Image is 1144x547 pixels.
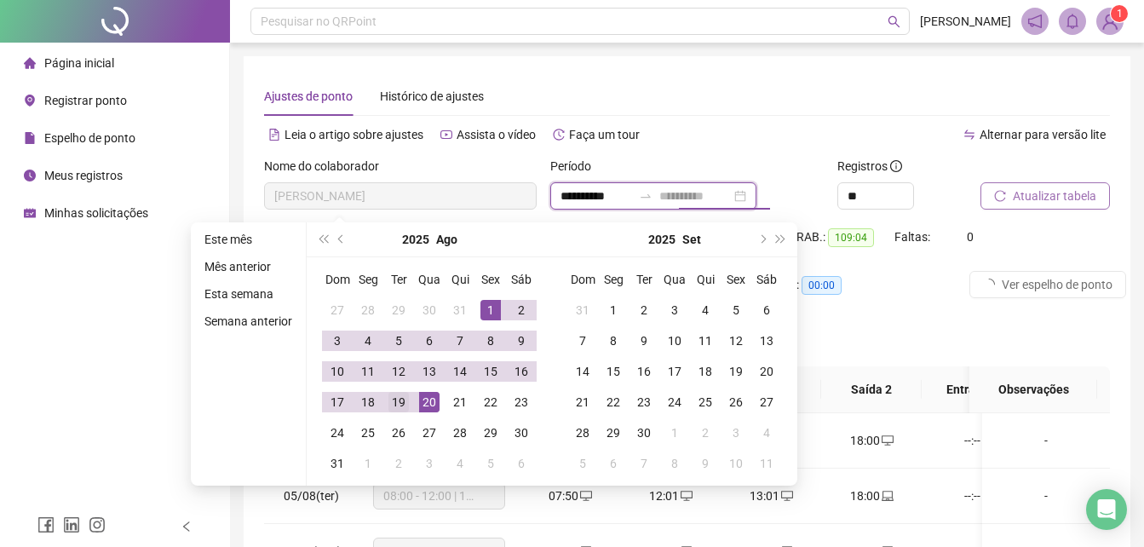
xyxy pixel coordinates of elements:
td: 2025-09-11 [690,325,721,356]
td: 2025-10-10 [721,448,751,479]
td: 2025-08-31 [322,448,353,479]
div: 8 [603,331,624,351]
div: 6 [756,300,777,320]
span: desktop [578,490,592,502]
th: Qua [659,264,690,295]
td: 2025-08-29 [475,417,506,448]
span: clock-circle [24,170,36,181]
span: Faça um tour [569,128,640,141]
td: 2025-08-05 [383,325,414,356]
div: 18:00 [835,487,908,505]
div: 9 [511,331,532,351]
span: Leia o artigo sobre ajustes [285,128,423,141]
td: 2025-08-19 [383,387,414,417]
span: 0 [967,230,974,244]
div: 17 [664,361,685,382]
th: Ter [629,264,659,295]
div: 07:50 [533,487,606,505]
div: 31 [572,300,593,320]
th: Dom [567,264,598,295]
span: 00:00 [802,276,842,295]
div: 13 [419,361,440,382]
td: 2025-09-05 [475,448,506,479]
td: 2025-10-06 [598,448,629,479]
div: 18:00 [835,431,908,450]
td: 2025-10-07 [629,448,659,479]
div: 24 [664,392,685,412]
td: 2025-08-14 [445,356,475,387]
div: 28 [572,423,593,443]
button: month panel [682,222,701,256]
td: 2025-08-07 [445,325,475,356]
div: 10 [327,361,348,382]
td: 2025-09-17 [659,356,690,387]
td: 2025-09-01 [598,295,629,325]
div: 29 [603,423,624,443]
td: 2025-08-23 [506,387,537,417]
span: file [24,132,36,144]
span: bell [1065,14,1080,29]
div: 5 [388,331,409,351]
div: 14 [572,361,593,382]
span: notification [1027,14,1043,29]
td: 2025-10-01 [659,417,690,448]
td: 2025-09-16 [629,356,659,387]
img: 93987 [1097,9,1123,34]
div: 8 [664,453,685,474]
div: 3 [327,331,348,351]
li: Esta semana [198,284,299,304]
div: 2 [388,453,409,474]
td: 2025-09-18 [690,356,721,387]
span: facebook [37,516,55,533]
div: 1 [358,453,378,474]
span: Atualizar tabela [1013,187,1096,205]
sup: Atualize o seu contato no menu Meus Dados [1111,5,1128,22]
div: 2 [634,300,654,320]
div: 1 [664,423,685,443]
div: 1 [603,300,624,320]
div: 14 [450,361,470,382]
div: 7 [450,331,470,351]
td: 2025-09-25 [690,387,721,417]
span: Ajustes de ponto [264,89,353,103]
th: Dom [322,264,353,295]
td: 2025-08-25 [353,417,383,448]
td: 2025-09-19 [721,356,751,387]
span: to [639,189,652,203]
div: 31 [450,300,470,320]
td: 2025-08-21 [445,387,475,417]
td: 2025-08-10 [322,356,353,387]
td: 2025-09-04 [445,448,475,479]
td: 2025-10-04 [751,417,782,448]
span: desktop [880,435,894,446]
div: 15 [480,361,501,382]
div: 5 [480,453,501,474]
div: 4 [695,300,716,320]
div: 8 [480,331,501,351]
div: 4 [450,453,470,474]
div: 6 [603,453,624,474]
span: swap [963,129,975,141]
td: 2025-09-20 [751,356,782,387]
div: 12:01 [634,487,707,505]
div: 23 [511,392,532,412]
span: search [888,15,900,28]
td: 2025-08-06 [414,325,445,356]
td: 2025-08-09 [506,325,537,356]
div: 29 [388,300,409,320]
th: Sáb [506,264,537,295]
td: 2025-08-30 [506,417,537,448]
div: 21 [572,392,593,412]
th: Sex [475,264,506,295]
td: 2025-08-24 [322,417,353,448]
span: 05/08(ter) [284,489,339,503]
td: 2025-08-17 [322,387,353,417]
div: 30 [419,300,440,320]
td: 2025-10-02 [690,417,721,448]
span: reload [994,190,1006,202]
td: 2025-09-14 [567,356,598,387]
td: 2025-09-07 [567,325,598,356]
td: 2025-09-13 [751,325,782,356]
button: Atualizar tabela [980,182,1110,210]
label: Nome do colaborador [264,157,390,176]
